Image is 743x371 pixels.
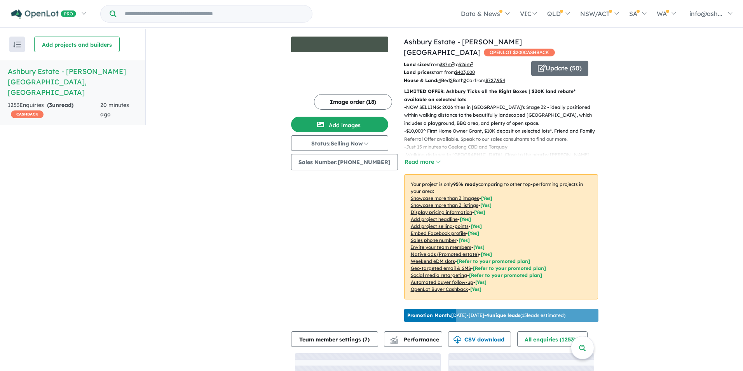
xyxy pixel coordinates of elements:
[291,135,388,151] button: Status:Selling Now
[404,37,522,57] a: Ashbury Estate - [PERSON_NAME][GEOGRAPHIC_DATA]
[452,61,454,65] sup: 2
[34,37,120,52] button: Add projects and builders
[291,154,398,170] button: Sales Number:[PHONE_NUMBER]
[391,336,439,343] span: Performance
[411,202,478,208] u: Showcase more than 3 listings
[13,42,21,47] img: sort.svg
[100,101,129,118] span: 20 minutes ago
[384,331,442,347] button: Performance
[365,336,368,343] span: 7
[411,237,457,243] u: Sales phone number
[291,331,378,347] button: Team member settings (7)
[459,61,473,67] u: 526 m
[11,9,76,19] img: Openlot PRO Logo White
[459,237,470,243] span: [ Yes ]
[411,251,479,257] u: Native ads (Promoted estate)
[404,127,604,143] p: - $10,000^ First Home Owner Grant, $10K deposit on selected lots*. Friend and Family Referral Off...
[404,151,604,175] p: - Walking distance to [GEOGRAPHIC_DATA], Close to the nearby [PERSON_NAME][GEOGRAPHIC_DATA], With...
[460,216,471,222] span: [ Yes ]
[473,244,485,250] span: [ Yes ]
[411,195,479,201] u: Showcase more than 3 images
[450,77,453,83] u: 2
[473,265,546,271] span: [Refer to your promoted plan]
[404,157,441,166] button: Read more
[404,77,525,84] p: Bed Bath Car from
[314,94,392,110] button: Image order (18)
[454,61,473,67] span: to
[411,279,473,285] u: Automated buyer follow-up
[411,216,458,222] u: Add project headline
[481,195,492,201] span: [ Yes ]
[448,331,511,347] button: CSV download
[453,181,478,187] b: 95 % ready
[8,101,100,119] div: 1253 Enquir ies
[453,336,461,344] img: download icon
[484,49,555,56] span: OPENLOT $ 200 CASHBACK
[480,202,492,208] span: [ Yes ]
[407,312,565,319] p: [DATE] - [DATE] - ( 15 leads estimated)
[438,77,441,83] u: 4
[531,61,588,76] button: Update (50)
[440,61,454,67] u: 387 m
[404,174,598,299] p: Your project is only comparing to other top-performing projects in your area: - - - - - - - - - -...
[49,101,52,108] span: 3
[411,244,471,250] u: Invite your team members
[517,331,588,347] button: All enquiries (1253)
[455,69,475,75] u: $ 403,000
[390,336,397,340] img: line-chart.svg
[689,10,722,17] span: info@ash...
[404,87,598,103] p: LIMITED OFFER: Ashbury Ticks all the Right Boxes | $30K land rebate* available on selected lots
[407,312,451,318] b: Promotion Month:
[411,265,471,271] u: Geo-targeted email & SMS
[404,77,438,83] b: House & Land:
[47,101,73,108] strong: ( unread)
[470,286,481,292] span: [Yes]
[469,272,542,278] span: [Refer to your promoted plan]
[475,279,487,285] span: [Yes]
[8,66,138,98] h5: Ashbury Estate - [PERSON_NAME][GEOGRAPHIC_DATA] , [GEOGRAPHIC_DATA]
[411,286,468,292] u: OpenLot Buyer Cashback
[481,251,492,257] span: [Yes]
[471,61,473,65] sup: 2
[404,103,604,127] p: - NOW SELLING: 2026 titles in [GEOGRAPHIC_DATA]'s Stage 32 - ideally positioned within walking di...
[404,61,525,68] p: from
[390,339,398,344] img: bar-chart.svg
[11,110,44,118] span: CASHBACK
[404,143,604,151] p: - Just 15 minutes to Geelong CBD and Torquay
[457,258,530,264] span: [Refer to your promoted plan]
[404,68,525,76] p: start from
[486,312,520,318] b: 4 unique leads
[411,258,455,264] u: Weekend eDM slots
[411,272,467,278] u: Social media retargeting
[411,223,469,229] u: Add project selling-points
[404,61,429,67] b: Land sizes
[411,209,472,215] u: Display pricing information
[474,209,485,215] span: [ Yes ]
[404,69,432,75] b: Land prices
[464,77,466,83] u: 2
[485,77,505,83] u: $ 727,954
[471,223,482,229] span: [ Yes ]
[468,230,479,236] span: [ Yes ]
[291,117,388,132] button: Add images
[118,5,310,22] input: Try estate name, suburb, builder or developer
[411,230,466,236] u: Embed Facebook profile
